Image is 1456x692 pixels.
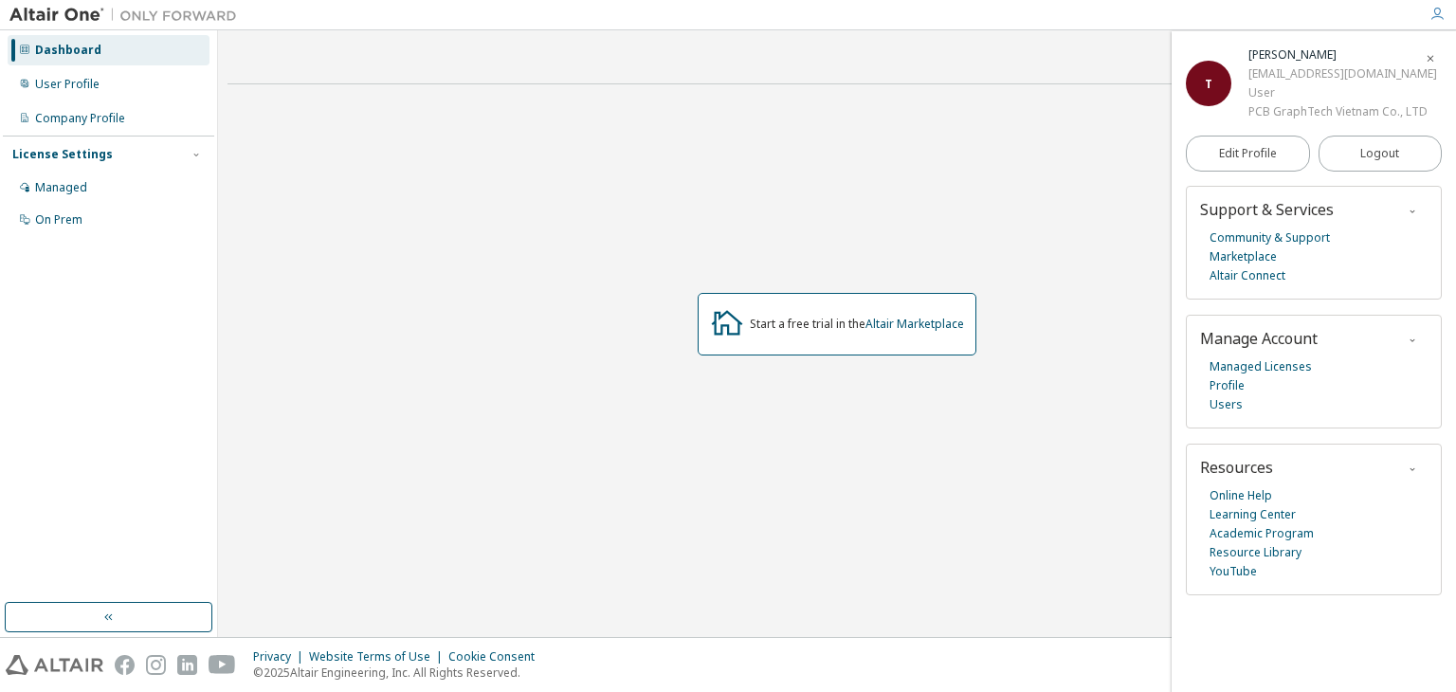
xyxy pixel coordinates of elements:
img: Altair One [9,6,246,25]
div: Triet Vo [1248,46,1437,64]
div: License Settings [12,147,113,162]
button: Logout [1319,136,1443,172]
div: Start a free trial in the [750,317,964,332]
a: YouTube [1210,562,1257,581]
img: youtube.svg [209,655,236,675]
span: Logout [1360,144,1399,163]
div: Privacy [253,649,309,665]
div: Dashboard [35,43,101,58]
img: linkedin.svg [177,655,197,675]
div: On Prem [35,212,82,228]
div: PCB GraphTech Vietnam Co., LTD [1248,102,1437,121]
span: Edit Profile [1219,146,1277,161]
div: Company Profile [35,111,125,126]
a: Altair Marketplace [865,316,964,332]
span: Support & Services [1200,199,1334,220]
a: Resource Library [1210,543,1301,562]
img: instagram.svg [146,655,166,675]
div: User Profile [35,77,100,92]
img: facebook.svg [115,655,135,675]
div: User [1248,83,1437,102]
a: Learning Center [1210,505,1296,524]
span: T [1205,76,1212,92]
a: Altair Connect [1210,266,1285,285]
a: Profile [1210,376,1245,395]
a: Users [1210,395,1243,414]
div: [EMAIL_ADDRESS][DOMAIN_NAME] [1248,64,1437,83]
p: © 2025 Altair Engineering, Inc. All Rights Reserved. [253,665,546,681]
span: Manage Account [1200,328,1318,349]
a: Managed Licenses [1210,357,1312,376]
a: Edit Profile [1186,136,1310,172]
a: Marketplace [1210,247,1277,266]
div: Managed [35,180,87,195]
a: Academic Program [1210,524,1314,543]
span: Resources [1200,457,1273,478]
a: Online Help [1210,486,1272,505]
img: altair_logo.svg [6,655,103,675]
div: Cookie Consent [448,649,546,665]
div: Website Terms of Use [309,649,448,665]
a: Community & Support [1210,228,1330,247]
